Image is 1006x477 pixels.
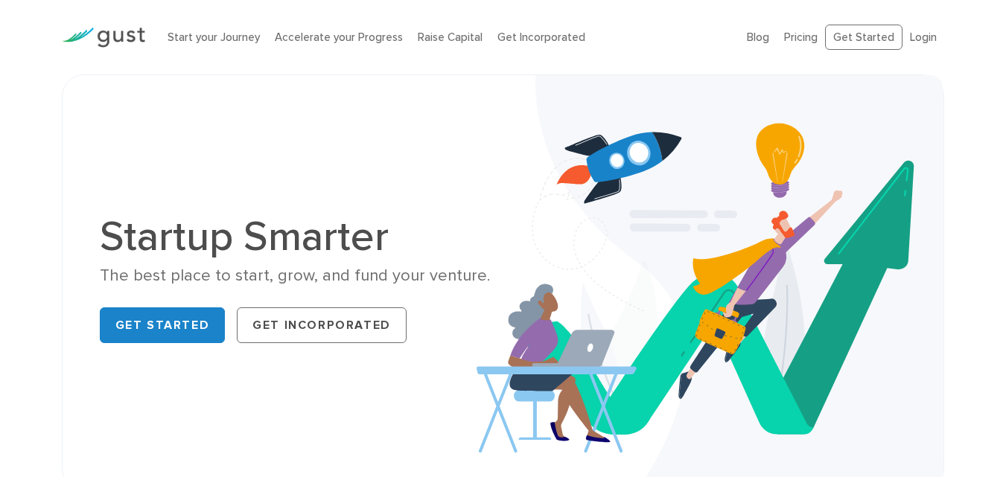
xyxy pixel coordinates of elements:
a: Accelerate your Progress [275,31,403,44]
div: The best place to start, grow, and fund your venture. [100,265,492,286]
a: Login [910,31,937,44]
a: Get Incorporated [497,31,585,44]
a: Get Started [100,307,226,343]
img: Gust Logo [62,28,145,48]
a: Blog [747,31,769,44]
a: Get Started [825,25,902,51]
h1: Startup Smarter [100,216,492,257]
a: Get Incorporated [237,307,407,343]
a: Pricing [784,31,818,44]
a: Raise Capital [418,31,483,44]
a: Start your Journey [168,31,260,44]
